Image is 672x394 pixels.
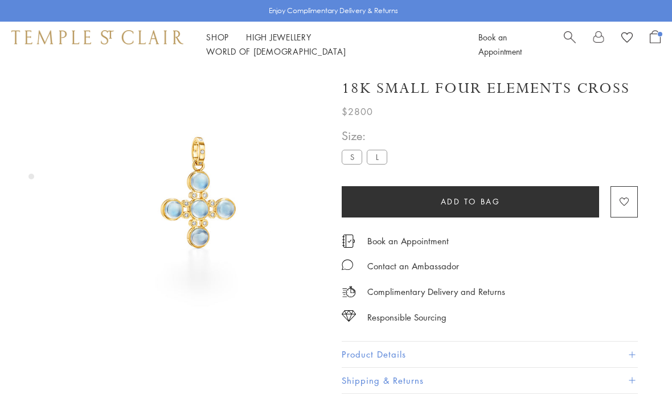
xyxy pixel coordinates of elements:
p: Enjoy Complimentary Delivery & Returns [269,5,398,17]
div: Responsible Sourcing [367,310,446,325]
div: Product gallery navigation [28,171,34,188]
nav: Main navigation [206,30,453,59]
a: Open Shopping Bag [650,30,661,59]
img: P41406-BM5X5 [74,67,325,318]
label: L [367,150,387,164]
a: World of [DEMOGRAPHIC_DATA]World of [DEMOGRAPHIC_DATA] [206,46,346,57]
button: Product Details [342,342,638,367]
img: Temple St. Clair [11,30,183,44]
a: Book an Appointment [367,235,449,247]
img: icon_appointment.svg [342,235,355,248]
img: MessageIcon-01_2.svg [342,259,353,270]
span: Add to bag [441,195,501,208]
img: icon_delivery.svg [342,285,356,299]
a: Search [564,30,576,59]
a: Book an Appointment [478,31,522,57]
span: Size: [342,126,392,145]
iframe: Gorgias live chat messenger [615,340,661,383]
button: Add to bag [342,186,599,217]
h1: 18K Small Four Elements Cross [342,79,630,98]
p: Complimentary Delivery and Returns [367,285,505,299]
a: View Wishlist [621,30,633,47]
label: S [342,150,362,164]
div: Contact an Ambassador [367,259,459,273]
img: icon_sourcing.svg [342,310,356,322]
a: ShopShop [206,31,229,43]
span: $2800 [342,104,373,119]
a: High JewelleryHigh Jewellery [246,31,312,43]
button: Shipping & Returns [342,368,638,393]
